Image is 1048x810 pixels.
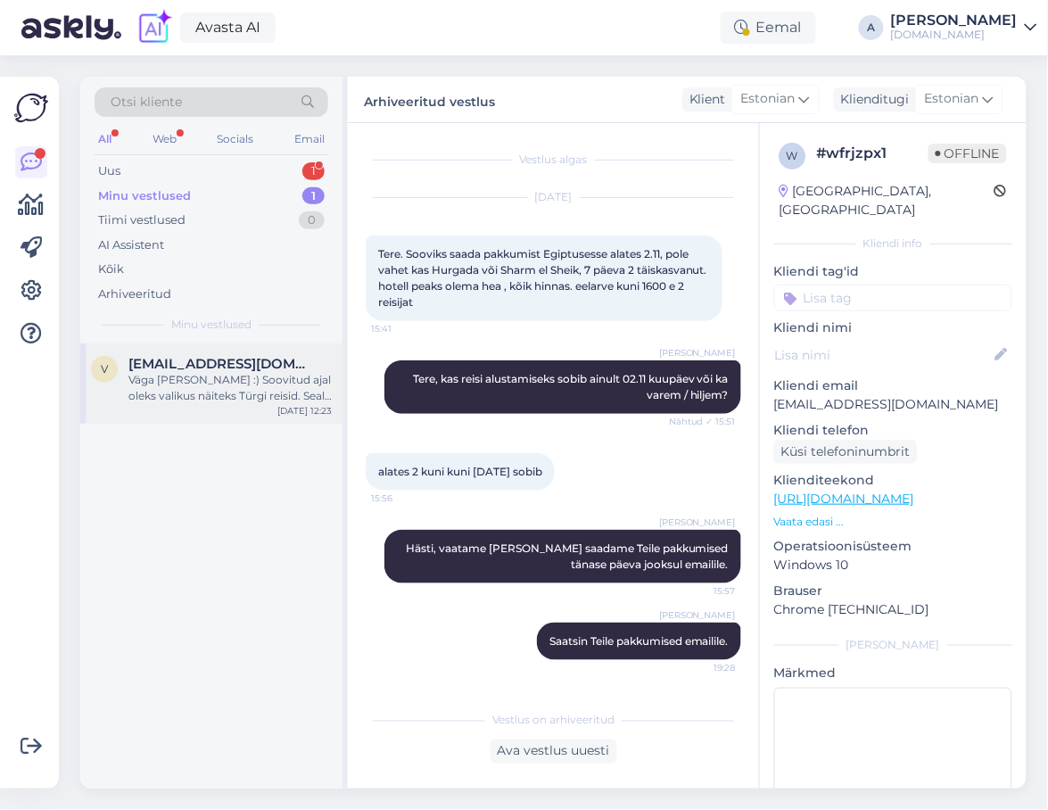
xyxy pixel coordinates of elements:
p: Kliendi email [774,376,1012,395]
div: 0 [299,211,325,229]
span: V [101,362,108,376]
p: Brauser [774,582,1012,600]
div: # wfrjzpx1 [817,143,928,164]
div: All [95,128,115,151]
span: Hästi, vaatame [PERSON_NAME] saadame Teile pakkumised tänase päeva jooksul emailile. [406,541,731,571]
div: Uus [98,162,120,180]
img: explore-ai [136,9,173,46]
div: Ava vestlus uuesti [491,740,617,764]
input: Lisa nimi [775,345,992,365]
div: Klienditugi [834,90,910,109]
div: 1 [302,187,325,205]
div: Eemal [721,12,816,44]
p: Kliendi nimi [774,318,1012,337]
div: 1 [302,162,325,180]
span: Minu vestlused [171,317,252,333]
div: Socials [213,128,257,151]
span: Tere, kas reisi alustamiseks sobib ainult 02.11 kuupäev või ka varem / hiljem? [413,372,731,401]
p: Windows 10 [774,556,1012,574]
span: Tere. Sooviks saada pakkumist Egiptusesse alates 2.11, pole vahet kas Hurgada või Sharm el Sheik,... [378,247,710,309]
a: [URL][DOMAIN_NAME] [774,491,914,507]
span: Saatsin Teile pakkumised emailile. [549,634,729,648]
div: Web [149,128,180,151]
p: Chrome [TECHNICAL_ID] [774,600,1012,619]
div: A [859,15,884,40]
span: Vestlus on arhiveeritud [492,713,615,729]
span: Otsi kliente [111,93,182,112]
label: Arhiveeritud vestlus [364,87,495,112]
div: Vestlus algas [366,152,741,168]
div: [DOMAIN_NAME] [891,28,1018,42]
p: Kliendi telefon [774,421,1012,440]
div: [PERSON_NAME] [891,13,1018,28]
div: Klient [682,90,726,109]
span: Viljandipaadimees@mail.ee [128,356,314,372]
div: AI Assistent [98,236,164,254]
span: 15:41 [371,322,438,335]
div: Küsi telefoninumbrit [774,440,918,464]
span: 19:28 [669,661,736,674]
div: Minu vestlused [98,187,191,205]
span: 15:57 [669,584,736,598]
p: Klienditeekond [774,471,1012,490]
div: Tiimi vestlused [98,211,186,229]
div: Kõik [98,260,124,278]
div: Kliendi info [774,236,1012,252]
img: Askly Logo [14,91,48,125]
p: Kliendi tag'id [774,262,1012,281]
div: [DATE] 12:23 [277,404,332,417]
span: [PERSON_NAME] [659,608,736,622]
span: Nähtud ✓ 15:51 [669,415,736,428]
span: Estonian [741,89,796,109]
span: Estonian [925,89,979,109]
input: Lisa tag [774,285,1012,311]
p: Vaata edasi ... [774,514,1012,530]
a: Avasta AI [180,12,276,43]
div: Arhiveeritud [98,285,171,303]
p: Operatsioonisüsteem [774,537,1012,556]
div: Väga [PERSON_NAME] :) Soovitud ajal oleks valikus näiteks Türgi reisid. Seal on üldiselt ka kõige... [128,372,332,404]
div: [GEOGRAPHIC_DATA], [GEOGRAPHIC_DATA] [780,182,994,219]
div: Email [291,128,328,151]
a: [PERSON_NAME][DOMAIN_NAME] [891,13,1037,42]
p: [EMAIL_ADDRESS][DOMAIN_NAME] [774,395,1012,414]
div: [DATE] [366,189,741,205]
span: [PERSON_NAME] [659,516,736,529]
span: 15:56 [371,492,438,505]
span: [PERSON_NAME] [659,346,736,360]
p: Märkmed [774,664,1012,682]
span: Offline [928,144,1007,163]
span: w [788,149,799,162]
div: [PERSON_NAME] [774,637,1012,653]
span: alates 2 kuni kuni [DATE] sobib [378,465,542,478]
